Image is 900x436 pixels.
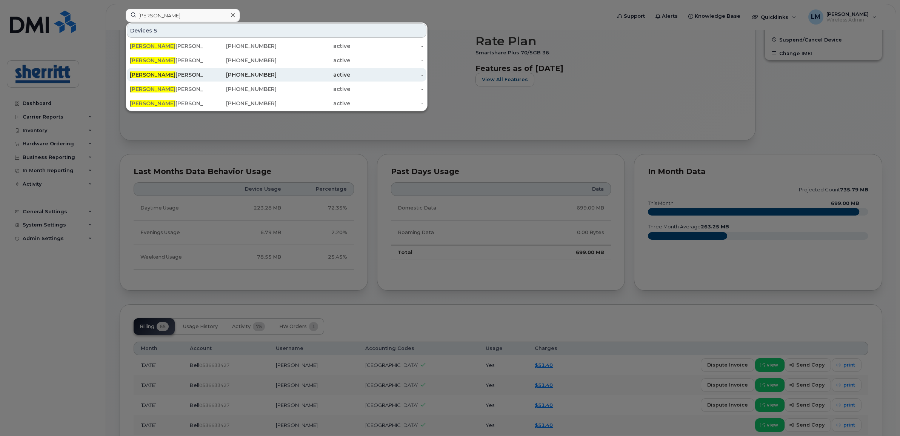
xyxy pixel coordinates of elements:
[154,27,157,34] span: 5
[126,9,240,22] input: Find something...
[203,85,277,93] div: [PHONE_NUMBER]
[130,42,203,50] div: [PERSON_NAME]
[127,82,426,96] a: [PERSON_NAME][PERSON_NAME][PHONE_NUMBER]active-
[203,42,277,50] div: [PHONE_NUMBER]
[203,100,277,107] div: [PHONE_NUMBER]
[277,42,350,50] div: active
[130,71,175,78] span: [PERSON_NAME]
[130,57,203,64] div: [PERSON_NAME]
[277,71,350,79] div: active
[277,57,350,64] div: active
[127,54,426,67] a: [PERSON_NAME][PERSON_NAME][PHONE_NUMBER]active-
[277,85,350,93] div: active
[130,86,175,92] span: [PERSON_NAME]
[203,57,277,64] div: [PHONE_NUMBER]
[130,71,203,79] div: [PERSON_NAME]
[130,100,175,107] span: [PERSON_NAME]
[127,97,426,110] a: [PERSON_NAME][PERSON_NAME][PHONE_NUMBER]active-
[130,100,203,107] div: [PERSON_NAME]
[350,71,424,79] div: -
[127,68,426,82] a: [PERSON_NAME][PERSON_NAME][PHONE_NUMBER]active-
[130,85,203,93] div: [PERSON_NAME]
[130,43,175,49] span: [PERSON_NAME]
[127,39,426,53] a: [PERSON_NAME][PERSON_NAME][PHONE_NUMBER]active-
[277,100,350,107] div: active
[350,57,424,64] div: -
[130,57,175,64] span: [PERSON_NAME]
[203,71,277,79] div: [PHONE_NUMBER]
[350,100,424,107] div: -
[350,42,424,50] div: -
[127,23,426,38] div: Devices
[350,85,424,93] div: -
